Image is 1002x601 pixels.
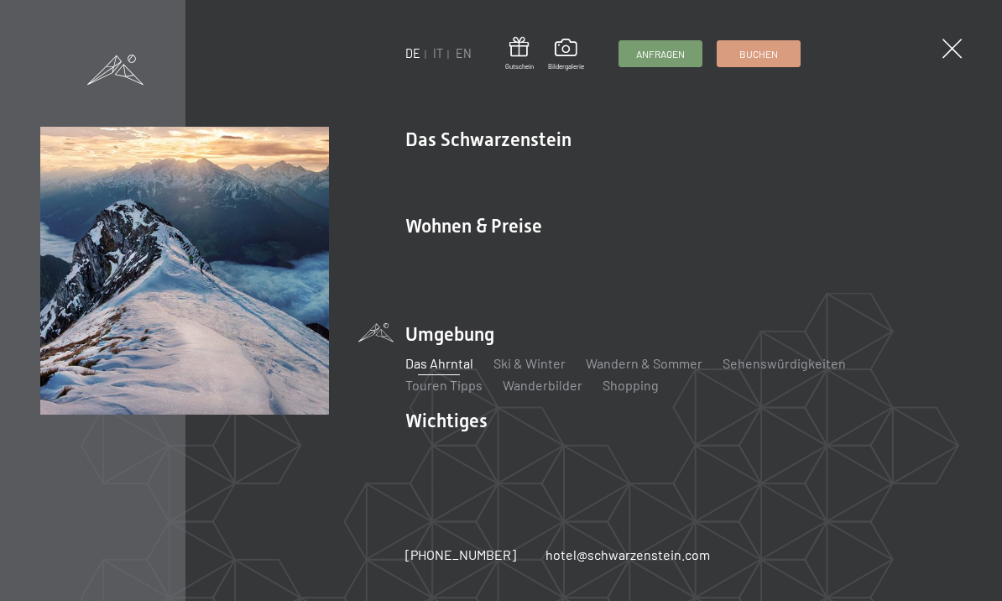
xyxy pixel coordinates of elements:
a: Gutschein [505,37,534,71]
span: Buchen [739,47,778,61]
a: hotel@schwarzenstein.com [545,546,710,564]
span: [PHONE_NUMBER] [405,546,516,562]
a: Ski & Winter [493,355,566,371]
a: Bildergalerie [548,39,584,71]
span: Gutschein [505,62,534,71]
a: IT [433,46,443,60]
a: Buchen [718,41,800,66]
span: Anfragen [635,47,684,61]
a: [PHONE_NUMBER] [405,546,516,564]
a: Das Ahrntal [405,355,473,371]
span: Bildergalerie [548,62,584,71]
a: Wanderbilder [503,377,582,393]
a: Anfragen [618,41,701,66]
a: Sehenswürdigkeiten [723,355,846,371]
a: Shopping [603,377,659,393]
a: Touren Tipps [405,377,483,393]
a: EN [456,46,472,60]
a: DE [405,46,420,60]
a: Wandern & Sommer [586,355,702,371]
